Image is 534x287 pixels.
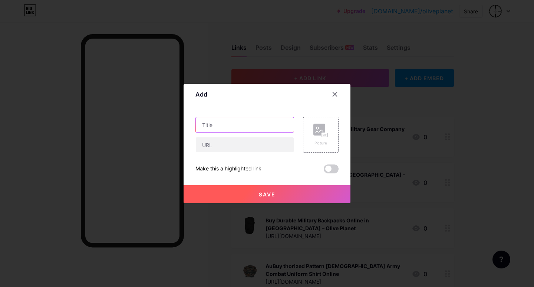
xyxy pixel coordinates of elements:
button: Save [184,185,350,203]
div: Make this a highlighted link [195,164,261,173]
div: Picture [313,140,328,146]
div: Add [195,90,207,99]
span: Save [259,191,276,198]
input: Title [196,117,294,132]
input: URL [196,137,294,152]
